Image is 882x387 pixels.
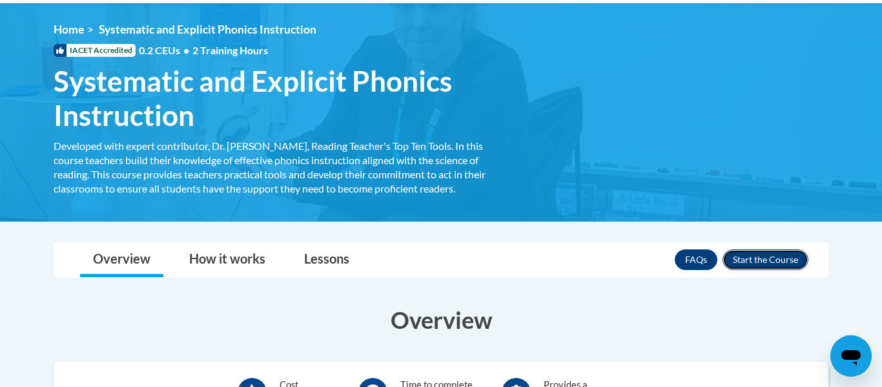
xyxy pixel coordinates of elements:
span: Systematic and Explicit Phonics Instruction [99,23,316,36]
iframe: Button to launch messaging window [830,335,872,377]
a: How it works [176,243,278,277]
span: • [183,44,189,56]
button: Enroll [723,249,808,270]
a: Lessons [291,243,362,277]
span: 0.2 CEUs [139,43,268,58]
a: Home [54,23,84,36]
a: FAQs [675,249,717,270]
h3: Overview [54,304,828,336]
div: Developed with expert contributor, Dr. [PERSON_NAME], Reading Teacher's Top Ten Tools. In this co... [54,139,499,196]
span: IACET Accredited [54,44,136,57]
a: Overview [80,243,163,277]
span: Systematic and Explicit Phonics Instruction [54,64,499,132]
span: 2 Training Hours [192,44,268,56]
